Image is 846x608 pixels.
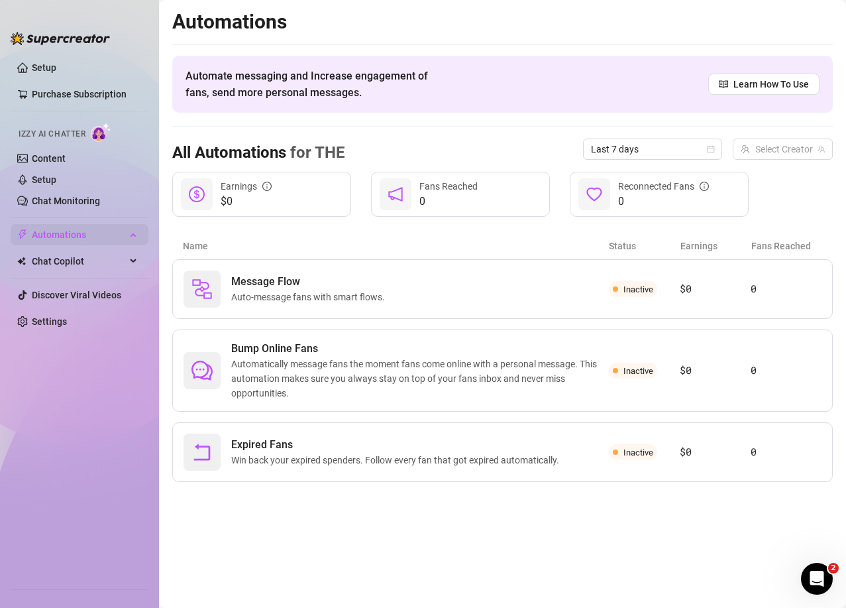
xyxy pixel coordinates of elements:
[828,563,839,574] span: 2
[221,179,272,194] div: Earnings
[183,239,609,253] article: Name
[185,68,441,101] span: Automate messaging and Increase engagement of fans, send more personal messages.
[707,145,715,153] span: calendar
[19,128,85,141] span: Izzy AI Chatter
[680,363,751,379] article: $0
[751,239,822,253] article: Fans Reached
[680,444,751,460] article: $0
[700,182,709,191] span: info-circle
[801,563,833,595] iframe: Intercom live chat
[32,153,66,164] a: Content
[191,360,213,381] span: comment
[818,145,825,153] span: team
[231,357,609,400] span: Automatically message fans the moment fans come online with a personal message. This automation m...
[172,143,345,164] h3: All Automations
[32,196,100,206] a: Chat Monitoring
[680,239,751,253] article: Earnings
[623,448,653,457] span: Inactive
[32,290,121,300] a: Discover Viral Videos
[231,290,390,304] span: Auto-message fans with smart flows.
[733,77,809,91] span: Learn How To Use
[189,186,205,202] span: dollar
[586,186,602,202] span: heart
[17,257,26,266] img: Chat Copilot
[719,80,728,89] span: read
[11,32,110,45] img: logo-BBDzfeDw.svg
[32,84,138,105] a: Purchase Subscription
[591,139,714,159] span: Last 7 days
[419,181,478,192] span: Fans Reached
[32,316,67,327] a: Settings
[32,224,126,245] span: Automations
[231,341,609,357] span: Bump Online Fans
[751,281,821,297] article: 0
[419,194,478,210] span: 0
[751,363,821,379] article: 0
[618,179,709,194] div: Reconnected Fans
[680,281,751,297] article: $0
[32,62,56,73] a: Setup
[32,251,126,272] span: Chat Copilot
[286,143,345,162] span: for THE
[623,366,653,376] span: Inactive
[91,123,111,142] img: AI Chatter
[191,442,213,463] span: rollback
[172,9,833,34] h2: Automations
[262,182,272,191] span: info-circle
[32,174,56,185] a: Setup
[17,229,28,240] span: thunderbolt
[751,444,821,460] article: 0
[623,284,653,294] span: Inactive
[231,453,564,467] span: Win back your expired spenders. Follow every fan that got expired automatically.
[231,274,390,290] span: Message Flow
[231,437,564,453] span: Expired Fans
[221,194,272,210] span: $0
[708,74,820,95] a: Learn How To Use
[618,194,709,210] span: 0
[388,186,403,202] span: notification
[191,278,213,300] img: svg%3e
[609,239,680,253] article: Status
